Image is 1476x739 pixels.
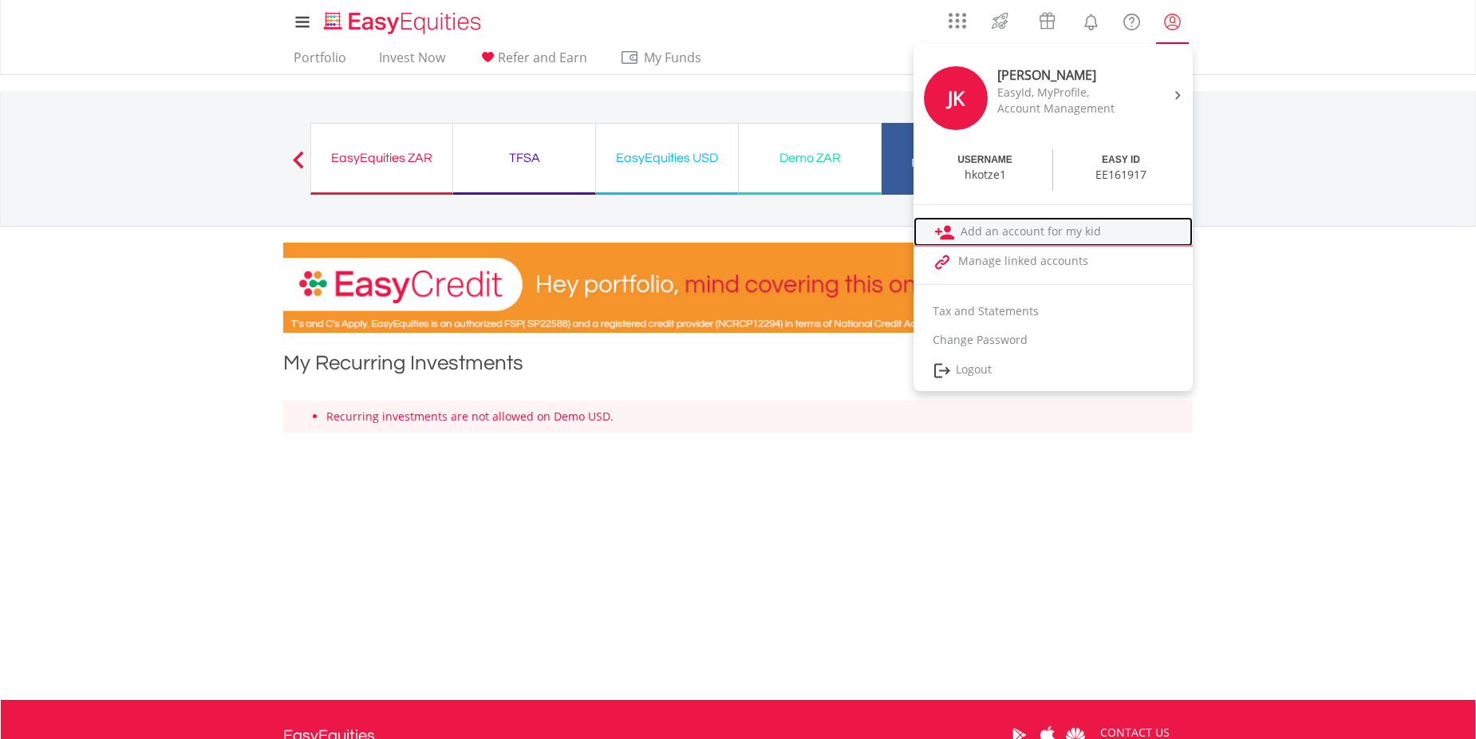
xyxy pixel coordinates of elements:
img: thrive-v2.svg [987,8,1013,34]
div: Account Management [997,101,1131,117]
span: My Funds [620,47,724,68]
h1: My Recurring Investments [283,349,1193,385]
a: My Profile [1152,4,1193,39]
div: USERNAME [957,153,1012,167]
div: hkotze1 [965,167,1006,183]
div: Demo USD [891,132,1015,155]
div: JK [924,66,988,130]
div: EasyEquities ZAR [321,147,443,169]
a: Refer and Earn [472,49,594,74]
div: Demo ZAR [748,147,871,169]
div: EASY ID [1102,153,1140,167]
img: grid-menu-icon.svg [949,12,966,30]
a: Tax and Statements [914,297,1193,326]
a: Logout [914,354,1193,387]
img: EasyCredit Promotion Banner [283,243,1193,333]
div: EasyEquities USD [606,147,728,169]
div: EasyId, MyProfile, [997,85,1131,101]
a: Vouchers [1024,4,1071,34]
a: Home page [318,4,487,36]
a: Manage linked accounts [914,247,1193,276]
a: Add an account for my kid [914,217,1193,247]
img: vouchers-v2.svg [1034,8,1060,34]
div: TFSA [463,147,586,169]
div: EE161917 [1095,167,1146,183]
a: Invest Now [373,49,452,74]
a: JK [PERSON_NAME] EasyId, MyProfile, Account Management USERNAME hkotze1 EASY ID EE161917 [914,48,1193,196]
li: Recurring investments are not allowed on Demo USD. [326,409,1182,425]
a: Notifications [1071,4,1111,36]
div: [PERSON_NAME] [997,66,1131,85]
div: Funds to invest: [911,155,996,171]
a: Portfolio [287,49,353,74]
a: FAQ's and Support [1111,4,1152,36]
span: Refer and Earn [498,49,587,66]
a: AppsGrid [938,4,977,30]
img: EasyEquities_Logo.png [321,10,487,36]
a: Change Password [914,326,1193,354]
